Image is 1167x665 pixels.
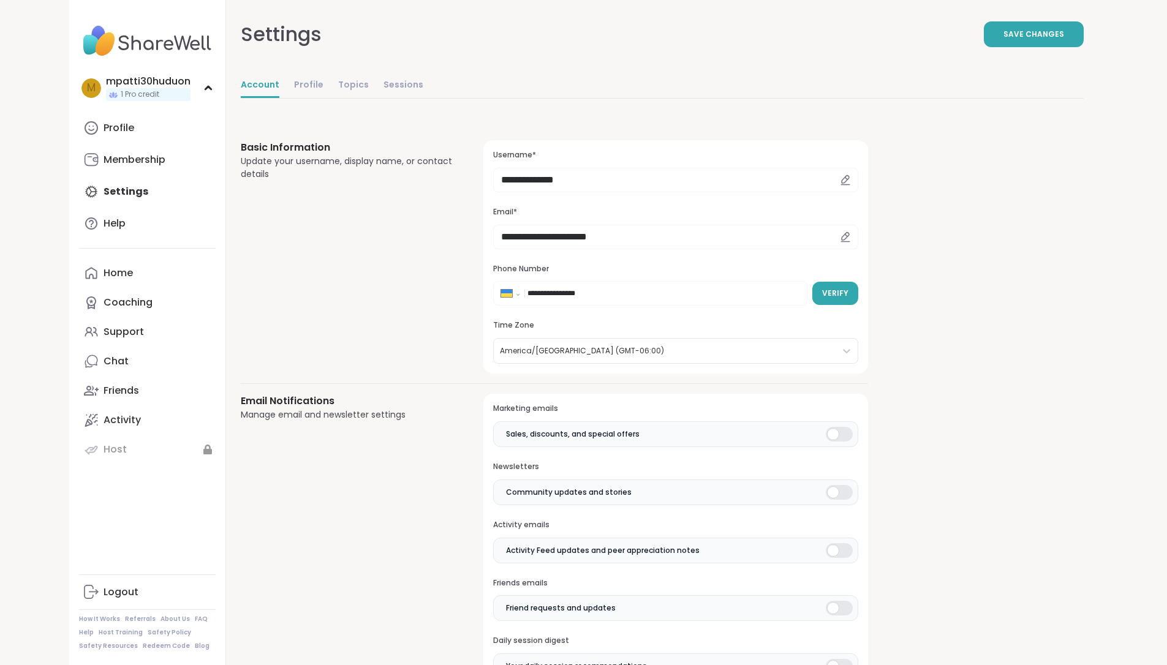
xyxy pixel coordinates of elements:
a: Coaching [79,288,216,317]
div: Settings [241,20,322,49]
div: Help [104,217,126,230]
h3: Daily session digest [493,636,858,646]
button: Verify [812,282,858,305]
h3: Newsletters [493,462,858,472]
h3: Email* [493,207,858,217]
button: Save Changes [984,21,1084,47]
h3: Marketing emails [493,404,858,414]
span: Community updates and stories [506,487,632,498]
a: Home [79,258,216,288]
div: Chat [104,355,129,368]
a: Host Training [99,628,143,637]
h3: Basic Information [241,140,455,155]
span: 1 Pro credit [121,89,159,100]
a: About Us [161,615,190,623]
span: Activity Feed updates and peer appreciation notes [506,545,700,556]
a: How It Works [79,615,120,623]
div: Manage email and newsletter settings [241,408,455,421]
a: Chat [79,347,216,376]
a: Profile [294,73,323,98]
h3: Phone Number [493,264,858,274]
span: m [87,80,96,96]
div: Activity [104,413,141,427]
div: Coaching [104,296,153,309]
a: Safety Resources [79,642,138,650]
a: FAQ [195,615,208,623]
span: Verify [822,288,848,299]
a: Profile [79,113,216,143]
a: Referrals [125,615,156,623]
span: Friend requests and updates [506,603,616,614]
a: Safety Policy [148,628,191,637]
a: Host [79,435,216,464]
a: Redeem Code [143,642,190,650]
a: Support [79,317,216,347]
a: Help [79,628,94,637]
h3: Friends emails [493,578,858,588]
div: Profile [104,121,134,135]
h3: Activity emails [493,520,858,530]
div: Support [104,325,144,339]
div: mpatti30huduon [106,75,191,88]
a: Account [241,73,279,98]
img: ShareWell Nav Logo [79,20,216,62]
a: Logout [79,577,216,607]
div: Home [104,266,133,280]
h3: Username* [493,150,858,160]
div: Friends [104,384,139,397]
a: Membership [79,145,216,175]
span: Save Changes [1003,29,1064,40]
h3: Email Notifications [241,394,455,408]
a: Help [79,209,216,238]
div: Membership [104,153,165,167]
a: Sessions [383,73,423,98]
div: Update your username, display name, or contact details [241,155,455,181]
a: Blog [195,642,210,650]
div: Host [104,443,127,456]
h3: Time Zone [493,320,858,331]
div: Logout [104,585,138,599]
a: Activity [79,405,216,435]
a: Topics [338,73,369,98]
span: Sales, discounts, and special offers [506,429,640,440]
a: Friends [79,376,216,405]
